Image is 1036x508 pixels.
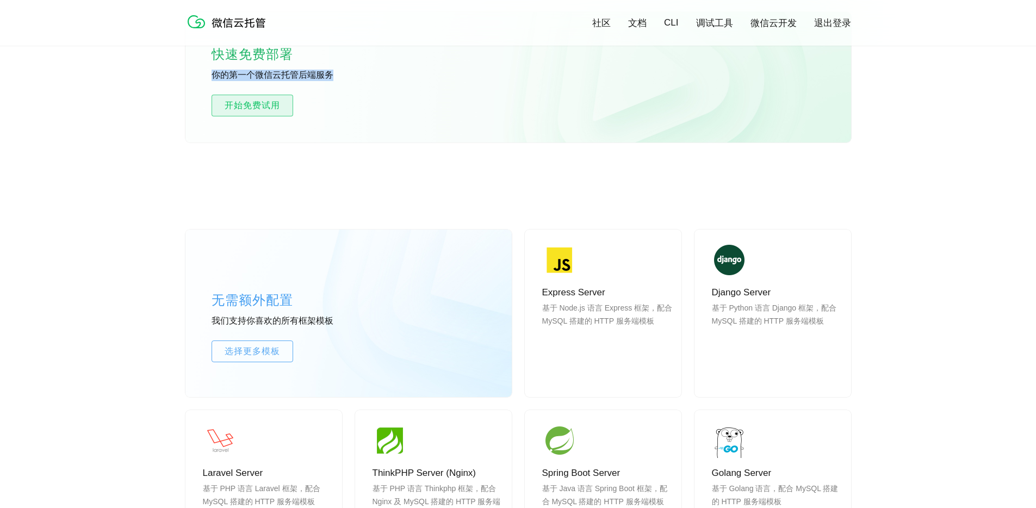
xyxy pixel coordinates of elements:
a: 微信云开发 [750,17,797,29]
a: CLI [664,17,678,28]
p: Laravel Server [203,467,333,480]
p: 快速免费部署 [212,44,320,65]
span: 选择更多模板 [212,345,293,358]
a: 社区 [592,17,611,29]
p: 你的第一个微信云托管后端服务 [212,70,375,82]
p: 我们支持你喜欢的所有框架模板 [212,315,375,327]
span: 开始免费试用 [212,99,293,112]
p: Django Server [712,286,842,299]
a: 调试工具 [696,17,733,29]
a: 文档 [628,17,647,29]
p: Express Server [542,286,673,299]
p: 基于 Python 语言 Django 框架，配合 MySQL 搭建的 HTTP 服务端模板 [712,301,842,354]
img: 微信云托管 [185,11,272,33]
a: 微信云托管 [185,25,272,34]
p: 无需额外配置 [212,289,375,311]
p: Golang Server [712,467,842,480]
p: 基于 Node.js 语言 Express 框架，配合 MySQL 搭建的 HTTP 服务端模板 [542,301,673,354]
p: ThinkPHP Server (Nginx) [373,467,503,480]
a: 退出登录 [814,17,851,29]
p: Spring Boot Server [542,467,673,480]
